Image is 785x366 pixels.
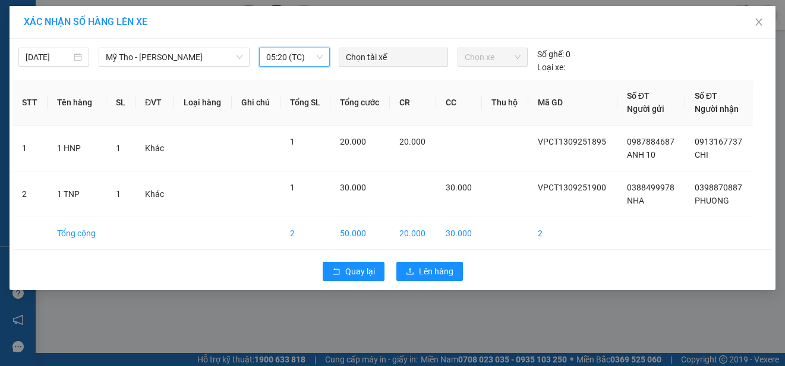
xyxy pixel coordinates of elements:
[330,217,390,250] td: 50.000
[323,262,384,281] button: rollbackQuay lại
[116,189,121,199] span: 1
[106,80,135,126] th: SL
[340,183,366,192] span: 30.000
[627,104,664,114] span: Người gửi
[10,10,106,39] div: VP [PERSON_NAME]
[528,80,617,126] th: Mã GD
[135,126,174,171] td: Khác
[290,137,295,146] span: 1
[627,91,650,101] span: Số ĐT
[537,61,565,74] span: Loại xe:
[538,137,606,146] span: VPCT1309251895
[280,217,331,250] td: 2
[396,262,463,281] button: uploadLên hàng
[113,77,238,93] div: 30.000
[627,137,674,146] span: 0987884687
[290,183,295,192] span: 1
[695,196,729,205] span: PHUONG
[399,137,425,146] span: 20.000
[695,104,739,114] span: Người nhận
[115,39,237,53] div: PHUONG
[266,48,323,66] span: 05:20 (TC)
[115,10,237,39] div: VP [GEOGRAPHIC_DATA]
[232,80,280,126] th: Ghi chú
[12,80,48,126] th: STT
[115,53,237,70] div: 0398870887
[236,54,243,61] span: down
[10,53,106,70] div: 0388499978
[340,137,366,146] span: 20.000
[446,183,472,192] span: 30.000
[482,80,528,126] th: Thu hộ
[116,143,121,153] span: 1
[406,267,414,277] span: upload
[436,80,483,126] th: CC
[174,80,232,126] th: Loại hàng
[113,80,166,92] span: Chưa cước :
[48,126,106,171] td: 1 HNP
[695,137,742,146] span: 0913167737
[537,48,570,61] div: 0
[695,183,742,192] span: 0398870887
[465,48,521,66] span: Chọn xe
[754,17,764,27] span: close
[48,80,106,126] th: Tên hàng
[742,6,775,39] button: Close
[627,150,655,159] span: ANH 10
[528,217,617,250] td: 2
[390,80,436,126] th: CR
[627,196,644,205] span: NHA
[538,183,606,192] span: VPCT1309251900
[106,48,242,66] span: Mỹ Tho - Hồ Chí Minh
[135,80,174,126] th: ĐVT
[280,80,331,126] th: Tổng SL
[332,267,341,277] span: rollback
[390,217,436,250] td: 20.000
[48,217,106,250] td: Tổng cộng
[10,39,106,53] div: NHA
[345,265,375,278] span: Quay lại
[12,126,48,171] td: 1
[48,171,106,217] td: 1 TNP
[10,11,29,24] span: Gửi:
[26,51,71,64] input: 12/09/2025
[537,48,564,61] span: Số ghế:
[330,80,390,126] th: Tổng cước
[135,171,174,217] td: Khác
[419,265,453,278] span: Lên hàng
[436,217,483,250] td: 30.000
[12,171,48,217] td: 2
[695,91,717,101] span: Số ĐT
[115,11,143,24] span: Nhận:
[24,16,147,27] span: XÁC NHẬN SỐ HÀNG LÊN XE
[627,183,674,192] span: 0388499978
[695,150,708,159] span: CHI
